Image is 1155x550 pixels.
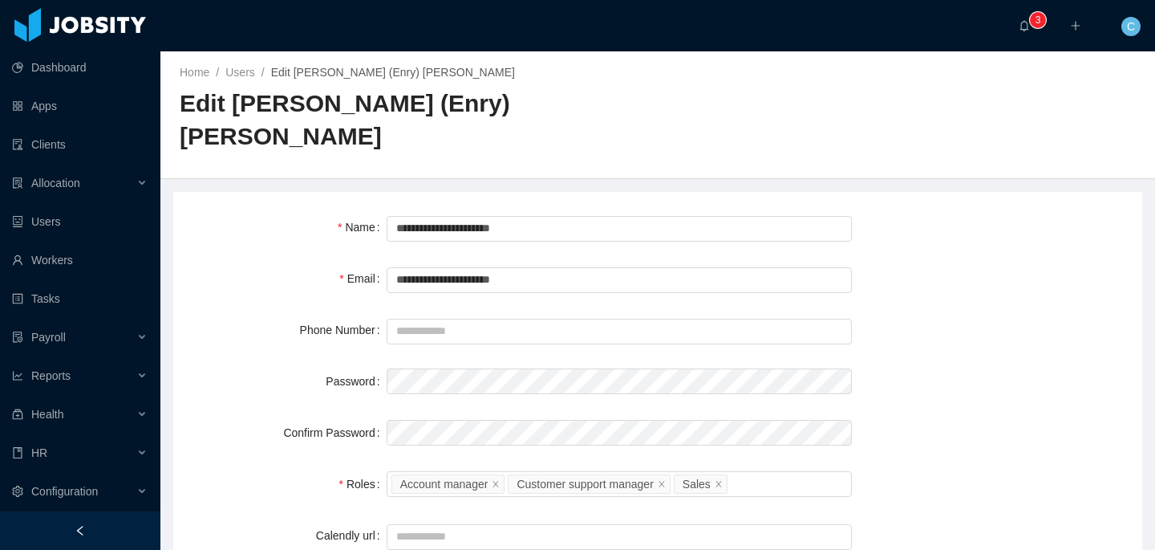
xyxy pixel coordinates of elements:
[387,267,852,293] input: Email
[1127,17,1135,36] span: C
[12,244,148,276] a: icon: userWorkers
[31,408,63,421] span: Health
[12,332,23,343] i: icon: file-protect
[1035,12,1041,28] p: 3
[12,409,23,420] i: icon: medicine-box
[12,128,148,161] a: icon: auditClients
[387,216,852,242] input: Name
[31,369,71,382] span: Reports
[715,480,723,490] i: icon: close
[338,221,387,234] label: Name
[492,480,500,490] i: icon: close
[180,66,209,79] a: Home
[180,88,658,153] h2: Edit [PERSON_NAME] (Enry) [PERSON_NAME]
[326,375,386,388] label: Password
[1030,12,1046,28] sup: 3
[12,486,23,497] i: icon: setting
[31,446,47,459] span: HR
[12,177,23,189] i: icon: solution
[339,478,387,491] label: Roles
[12,90,148,122] a: icon: appstoreApps
[12,51,148,84] a: icon: pie-chartDashboard
[400,475,488,493] div: Account manager
[508,475,670,494] li: Customer support manager
[261,66,265,79] span: /
[1019,20,1030,31] i: icon: bell
[517,475,653,493] div: Customer support manager
[316,529,387,542] label: Calendly url
[387,420,852,446] input: Confirm Password
[300,324,387,336] label: Phone Number
[12,370,23,381] i: icon: line-chart
[31,177,80,189] span: Allocation
[387,319,852,344] input: Phone Number
[658,480,666,490] i: icon: close
[387,369,852,394] input: Password
[387,524,852,550] input: Calendly url
[1070,20,1081,31] i: icon: plus
[674,475,727,494] li: Sales
[216,66,219,79] span: /
[12,206,148,238] a: icon: robotUsers
[283,426,386,439] label: Confirm Password
[12,447,23,458] i: icon: book
[391,475,505,494] li: Account manager
[339,272,386,285] label: Email
[683,475,711,493] div: Sales
[31,485,98,498] span: Configuration
[731,475,740,495] input: Roles
[31,331,66,344] span: Payroll
[225,66,255,79] a: Users
[12,283,148,315] a: icon: profileTasks
[271,66,515,79] span: Edit [PERSON_NAME] (Enry) [PERSON_NAME]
